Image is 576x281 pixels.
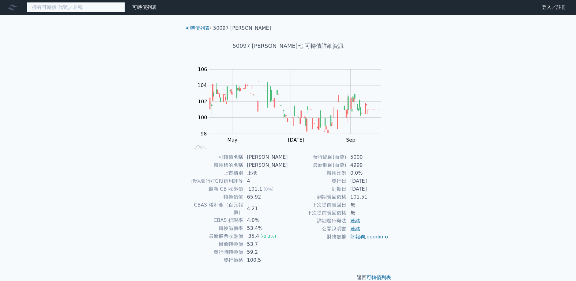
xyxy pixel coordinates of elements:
[350,226,360,232] a: 連結
[350,218,360,224] a: 連結
[188,248,243,256] td: 發行時轉換價
[288,153,347,161] td: 發行總額(百萬)
[537,2,571,12] a: 登入／註冊
[209,82,381,133] g: Series
[288,161,347,169] td: 最新餘額(百萬)
[132,4,157,10] a: 可轉債列表
[247,233,261,240] div: 35.4
[213,25,271,32] li: 50097 [PERSON_NAME]
[288,201,347,209] td: 下次提前賣回日
[347,177,389,185] td: [DATE]
[188,193,243,201] td: 轉換價值
[198,99,207,104] tspan: 102
[243,193,288,201] td: 65.92
[288,217,347,225] td: 詳細發行辦法
[346,137,355,143] tspan: Sep
[188,185,243,193] td: 最新 CB 收盤價
[347,233,389,241] td: ,
[27,2,125,13] input: 搜尋可轉債 代號／名稱
[188,169,243,177] td: 上市櫃別
[288,233,347,241] td: 財務數據
[243,161,288,169] td: [PERSON_NAME]
[188,256,243,264] td: 發行價格
[188,240,243,248] td: 目前轉換價
[188,153,243,161] td: 可轉債名稱
[185,25,210,31] a: 可轉債列表
[227,137,237,143] tspan: May
[243,256,288,264] td: 100.5
[201,131,207,137] tspan: 98
[347,161,389,169] td: 4999
[288,177,347,185] td: 發行日
[198,66,207,72] tspan: 106
[243,169,288,177] td: 上櫃
[243,224,288,232] td: 53.4%
[243,177,288,185] td: 4
[347,209,389,217] td: 無
[194,66,390,143] g: Chart
[288,193,347,201] td: 到期賣回價格
[188,201,243,216] td: CBAS 權利金（百元報價）
[260,234,276,239] span: (-0.3%)
[288,209,347,217] td: 下次提前賣回價格
[188,224,243,232] td: 轉換溢價率
[347,153,389,161] td: 5000
[247,185,264,193] div: 101.1
[198,115,207,120] tspan: 100
[243,201,288,216] td: 4.21
[288,169,347,177] td: 轉換比例
[243,248,288,256] td: 59.2
[188,177,243,185] td: 擔保銀行/TCRI信用評等
[347,169,389,177] td: 0.0%
[263,187,273,192] span: (0%)
[288,225,347,233] td: 公開說明書
[243,216,288,224] td: 4.0%
[243,153,288,161] td: [PERSON_NAME]
[347,201,389,209] td: 無
[185,25,212,32] li: ›
[188,232,243,240] td: 最新股票收盤價
[347,193,389,201] td: 101.51
[188,161,243,169] td: 轉換標的名稱
[347,185,389,193] td: [DATE]
[198,82,207,88] tspan: 104
[350,234,365,240] a: 財報狗
[367,275,391,280] a: 可轉債列表
[180,42,396,50] h1: 50097 [PERSON_NAME]七 可轉債詳細資訊
[288,137,304,143] tspan: [DATE]
[243,240,288,248] td: 53.7
[367,234,388,240] a: goodinfo
[288,185,347,193] td: 到期日
[188,216,243,224] td: CBAS 折現率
